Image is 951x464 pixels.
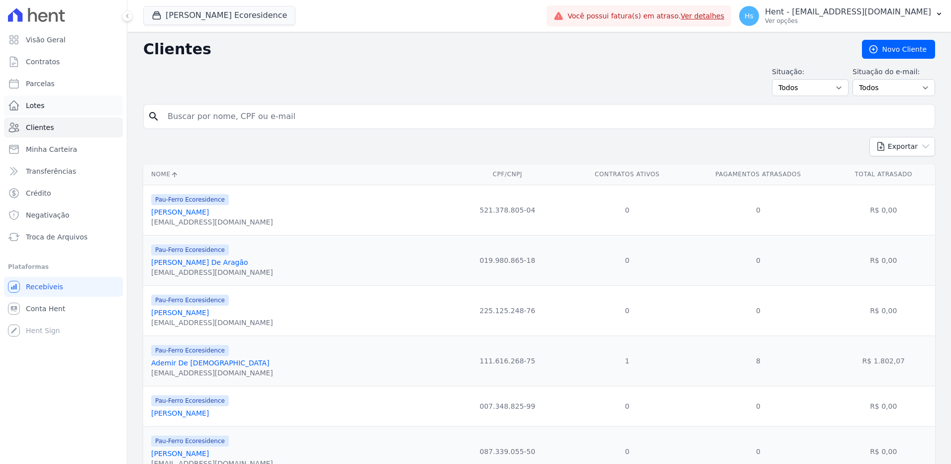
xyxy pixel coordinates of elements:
div: [EMAIL_ADDRESS][DOMAIN_NAME] [151,368,273,378]
div: [EMAIL_ADDRESS][DOMAIN_NAME] [151,217,273,227]
td: R$ 0,00 [832,386,935,426]
a: Lotes [4,96,123,116]
a: Transferências [4,161,123,181]
td: 0 [570,386,684,426]
td: 1 [570,336,684,386]
span: Conta Hent [26,304,65,314]
span: Pau-Ferro Ecoresidence [151,395,229,406]
span: Pau-Ferro Ecoresidence [151,295,229,306]
a: [PERSON_NAME] [151,409,209,417]
label: Situação do e-mail: [853,67,935,77]
a: Parcelas [4,74,123,94]
span: Hs [745,12,754,19]
input: Buscar por nome, CPF ou e-mail [162,107,931,126]
a: Minha Carteira [4,139,123,159]
th: Pagamentos Atrasados [684,164,832,185]
span: Pau-Ferro Ecoresidence [151,436,229,447]
span: Parcelas [26,79,55,89]
span: Contratos [26,57,60,67]
td: 0 [684,285,832,336]
td: 0 [684,386,832,426]
td: 019.980.865-18 [445,235,570,285]
a: Crédito [4,183,123,203]
a: Ver detalhes [680,12,724,20]
td: 8 [684,336,832,386]
a: Recebíveis [4,277,123,297]
th: CPF/CNPJ [445,164,570,185]
div: [EMAIL_ADDRESS][DOMAIN_NAME] [151,267,273,277]
td: 225.125.248-76 [445,285,570,336]
td: 0 [570,185,684,235]
a: Ademir De [DEMOGRAPHIC_DATA] [151,359,270,367]
td: R$ 1.802,07 [832,336,935,386]
div: Plataformas [8,261,119,273]
td: 0 [570,285,684,336]
button: [PERSON_NAME] Ecoresidence [143,6,295,25]
span: Você possui fatura(s) em atraso. [568,11,724,21]
span: Clientes [26,122,54,132]
td: R$ 0,00 [832,285,935,336]
a: Contratos [4,52,123,72]
a: Negativação [4,205,123,225]
th: Contratos Ativos [570,164,684,185]
a: [PERSON_NAME] [151,450,209,458]
a: Conta Hent [4,299,123,319]
span: Crédito [26,188,51,198]
span: Transferências [26,166,76,176]
th: Nome [143,164,445,185]
a: [PERSON_NAME] [151,309,209,317]
h2: Clientes [143,40,846,58]
th: Total Atrasado [832,164,935,185]
td: 0 [570,235,684,285]
a: Clientes [4,117,123,137]
td: 111.616.268-75 [445,336,570,386]
div: [EMAIL_ADDRESS][DOMAIN_NAME] [151,318,273,328]
span: Minha Carteira [26,144,77,154]
span: Recebíveis [26,282,63,292]
span: Troca de Arquivos [26,232,88,242]
td: 0 [684,235,832,285]
a: Novo Cliente [862,40,935,59]
span: Pau-Ferro Ecoresidence [151,345,229,356]
span: Visão Geral [26,35,66,45]
i: search [148,111,160,122]
a: Visão Geral [4,30,123,50]
p: Ver opções [765,17,931,25]
a: Troca de Arquivos [4,227,123,247]
button: Exportar [869,137,935,156]
td: R$ 0,00 [832,235,935,285]
a: [PERSON_NAME] [151,208,209,216]
td: 521.378.805-04 [445,185,570,235]
td: R$ 0,00 [832,185,935,235]
p: Hent - [EMAIL_ADDRESS][DOMAIN_NAME] [765,7,931,17]
label: Situação: [772,67,849,77]
a: [PERSON_NAME] De Aragão [151,258,248,266]
span: Lotes [26,101,45,111]
span: Negativação [26,210,70,220]
span: Pau-Ferro Ecoresidence [151,244,229,255]
span: Pau-Ferro Ecoresidence [151,194,229,205]
button: Hs Hent - [EMAIL_ADDRESS][DOMAIN_NAME] Ver opções [731,2,951,30]
td: 0 [684,185,832,235]
td: 007.348.825-99 [445,386,570,426]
